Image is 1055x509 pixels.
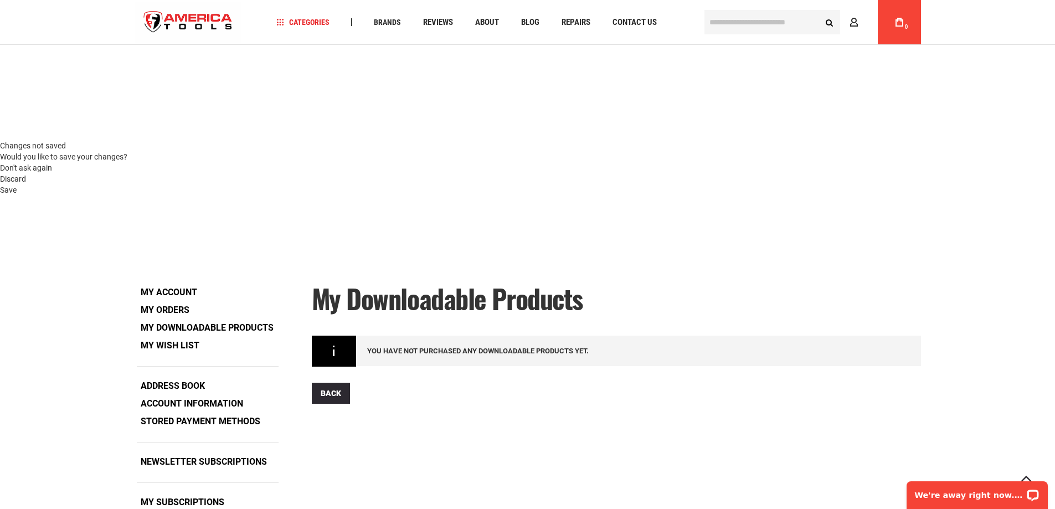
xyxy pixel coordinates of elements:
a: My Wish List [137,337,203,354]
a: Back [312,383,350,404]
a: Newsletter Subscriptions [137,454,271,470]
span: You have not purchased any downloadable products yet. [367,347,589,355]
a: My Orders [137,302,193,318]
a: Address Book [137,378,209,394]
a: Account Information [137,395,247,412]
span: My Downloadable Products [312,279,583,318]
a: My Account [137,284,201,301]
a: Stored Payment Methods [137,413,264,430]
span: Back [321,389,341,398]
strong: My Downloadable Products [137,320,277,336]
iframe: LiveChat chat widget [899,474,1055,509]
